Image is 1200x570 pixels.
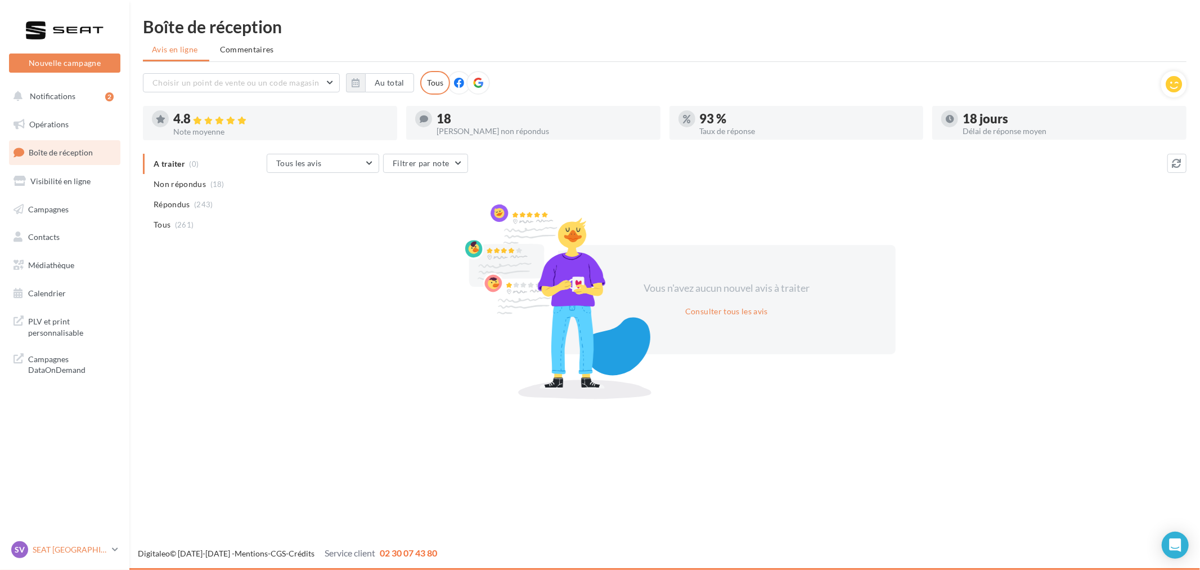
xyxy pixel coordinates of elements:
[220,44,274,54] span: Commentaires
[7,198,123,221] a: Campagnes
[235,549,268,558] a: Mentions
[681,305,772,318] button: Consulter tous les avis
[33,544,107,555] p: SEAT [GEOGRAPHIC_DATA]
[210,180,224,189] span: (18)
[28,232,60,242] span: Contacts
[28,288,66,298] span: Calendrier
[420,71,450,95] div: Tous
[7,347,123,380] a: Campagnes DataOnDemand
[7,225,123,249] a: Contacts
[30,91,75,101] span: Notifications
[152,78,319,87] span: Choisir un point de vente ou un code magasin
[143,73,340,92] button: Choisir un point de vente ou un code magasin
[15,544,25,555] span: SV
[154,219,170,230] span: Tous
[194,200,213,209] span: (243)
[7,253,123,277] a: Médiathèque
[365,73,414,92] button: Au total
[700,113,915,125] div: 93 %
[1162,532,1189,559] div: Open Intercom Messenger
[105,92,114,101] div: 2
[630,281,824,296] div: Vous n'avez aucun nouvel avis à traiter
[30,176,91,186] span: Visibilité en ligne
[28,260,74,270] span: Médiathèque
[9,539,120,560] a: SV SEAT [GEOGRAPHIC_DATA]
[173,128,388,136] div: Note moyenne
[437,127,651,135] div: [PERSON_NAME] non répondus
[28,351,116,376] span: Campagnes DataOnDemand
[7,309,123,342] a: PLV et print personnalisable
[700,127,915,135] div: Taux de réponse
[289,549,314,558] a: Crédits
[143,18,1186,35] div: Boîte de réception
[154,179,206,190] span: Non répondus
[28,204,69,213] span: Campagnes
[7,282,123,305] a: Calendrier
[437,113,651,125] div: 18
[346,73,414,92] button: Au total
[276,158,322,168] span: Tous les avis
[29,148,93,157] span: Boîte de réception
[380,547,437,558] span: 02 30 07 43 80
[267,154,379,173] button: Tous les avis
[28,314,116,338] span: PLV et print personnalisable
[963,127,1177,135] div: Délai de réponse moyen
[963,113,1177,125] div: 18 jours
[175,220,194,229] span: (261)
[138,549,170,558] a: Digitaleo
[325,547,375,558] span: Service client
[7,84,118,108] button: Notifications 2
[29,119,69,129] span: Opérations
[173,113,388,126] div: 4.8
[9,54,120,73] button: Nouvelle campagne
[7,140,123,164] a: Boîte de réception
[138,549,437,558] span: © [DATE]-[DATE] - - -
[271,549,286,558] a: CGS
[7,113,123,136] a: Opérations
[154,199,190,210] span: Répondus
[7,170,123,193] a: Visibilité en ligne
[383,154,468,173] button: Filtrer par note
